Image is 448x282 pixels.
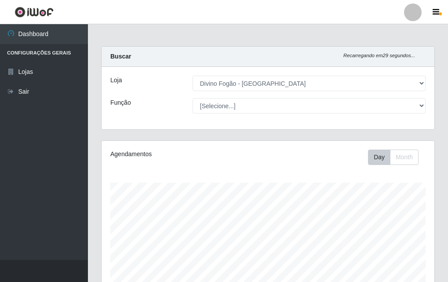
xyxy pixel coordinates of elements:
button: Month [390,150,419,165]
img: CoreUI Logo [15,7,54,18]
div: Agendamentos [110,150,234,159]
strong: Buscar [110,53,131,60]
button: Day [368,150,390,165]
label: Loja [110,76,122,85]
label: Função [110,98,131,107]
div: Toolbar with button groups [368,150,426,165]
i: Recarregando em 29 segundos... [343,53,415,58]
div: First group [368,150,419,165]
